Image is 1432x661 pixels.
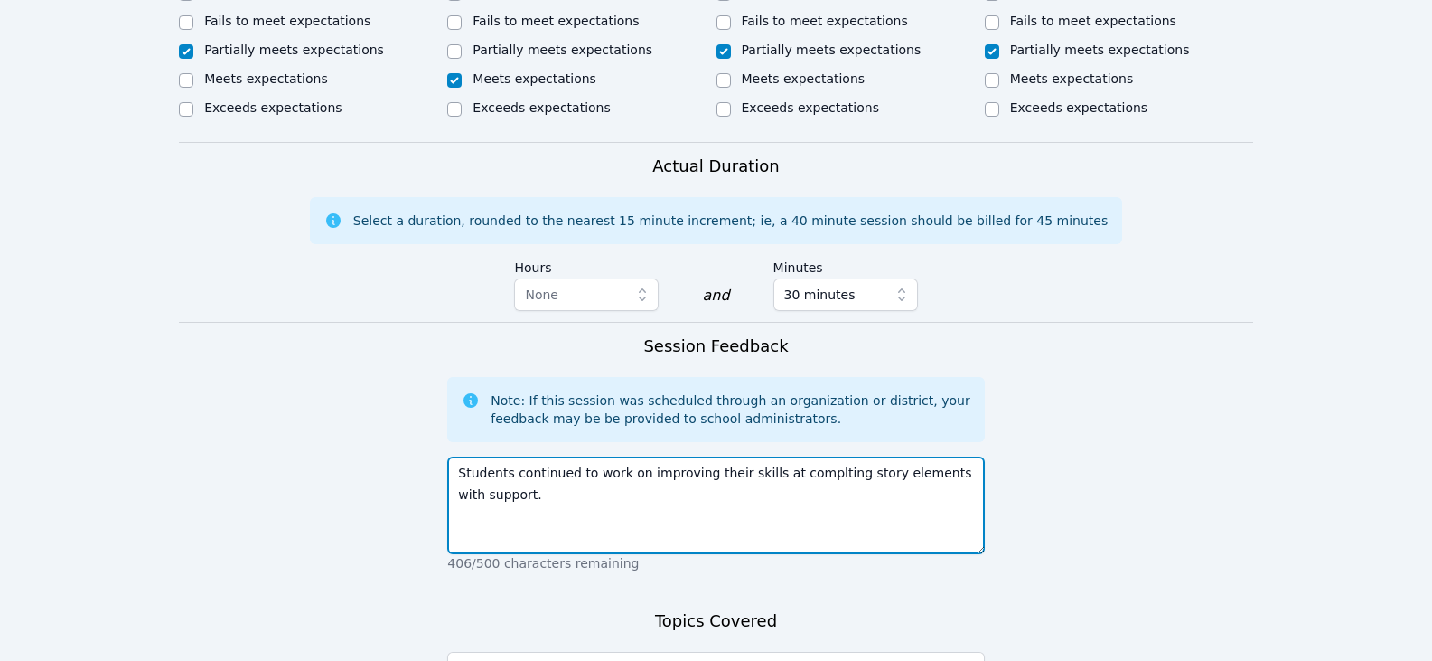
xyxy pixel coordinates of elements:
label: Hours [514,251,659,279]
label: Partially meets expectations [1010,42,1190,57]
label: Partially meets expectations [473,42,652,57]
label: Exceeds expectations [204,100,342,115]
h3: Actual Duration [652,154,779,179]
label: Meets expectations [473,71,596,86]
label: Meets expectations [204,71,328,86]
span: None [525,288,558,302]
textarea: Students continued to work on improving their skills at complting story elements with support. [447,457,984,554]
h3: Session Feedback [643,334,788,359]
label: Fails to meet expectations [473,14,639,28]
span: 30 minutes [784,284,856,306]
label: Meets expectations [742,71,866,86]
button: 30 minutes [773,279,918,311]
label: Partially meets expectations [204,42,384,57]
button: None [514,279,659,311]
label: Exceeds expectations [742,100,879,115]
div: Select a duration, rounded to the nearest 15 minute increment; ie, a 40 minute session should be ... [353,212,1108,230]
label: Exceeds expectations [1010,100,1147,115]
label: Partially meets expectations [742,42,922,57]
label: Meets expectations [1010,71,1134,86]
div: Note: If this session was scheduled through an organization or district, your feedback may be be ... [491,392,969,428]
label: Fails to meet expectations [204,14,370,28]
h3: Topics Covered [655,609,777,634]
label: Fails to meet expectations [742,14,908,28]
div: and [702,285,729,307]
label: Minutes [773,251,918,279]
label: Fails to meet expectations [1010,14,1176,28]
p: 406/500 characters remaining [447,554,984,572]
label: Exceeds expectations [473,100,610,115]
